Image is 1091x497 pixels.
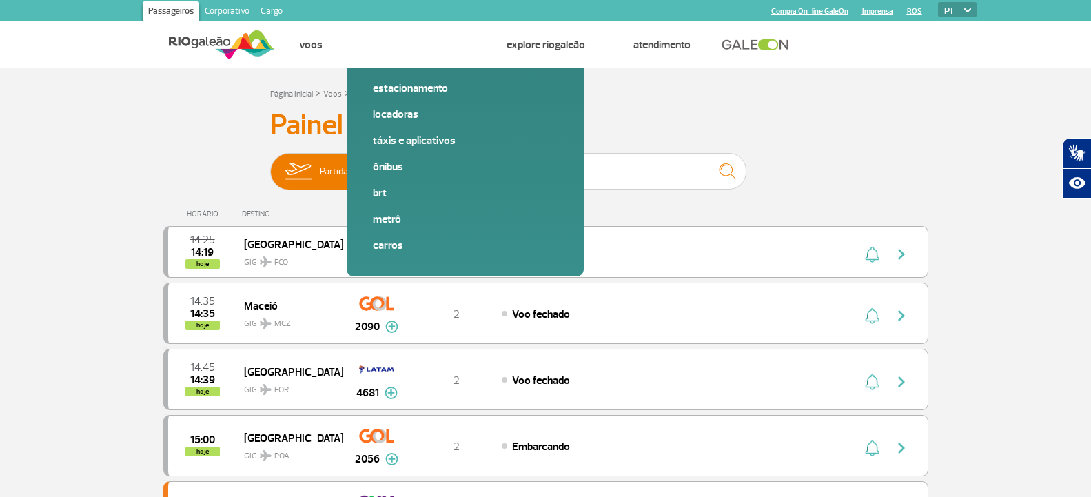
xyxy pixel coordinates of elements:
[242,210,343,219] div: DESTINO
[893,440,910,456] img: seta-direita-painel-voo.svg
[190,435,215,445] span: 2025-09-29 15:00:00
[771,7,848,16] a: Compra On-line GaleOn
[893,307,910,324] img: seta-direita-painel-voo.svg
[385,387,398,399] img: mais-info-painel-voo.svg
[385,453,398,465] img: mais-info-painel-voo.svg
[371,38,458,52] a: Como chegar e sair
[893,374,910,390] img: seta-direita-painel-voo.svg
[345,85,349,101] a: >
[343,210,411,219] div: CIA AÉREA
[356,385,379,401] span: 4681
[385,321,398,333] img: mais-info-painel-voo.svg
[143,1,199,23] a: Passageiros
[244,310,332,330] span: GIG
[274,318,291,330] span: MCZ
[865,246,879,263] img: sino-painel-voo.svg
[274,384,289,396] span: FOR
[260,256,272,267] img: destiny_airplane.svg
[355,318,380,335] span: 2090
[453,440,460,454] span: 2
[633,38,691,52] a: Atendimento
[244,443,332,463] span: GIG
[512,374,570,387] span: Voo fechado
[190,375,215,385] span: 2025-09-29 14:39:55
[323,89,342,99] a: Voos
[471,153,746,190] input: Voo, cidade ou cia aérea
[1062,138,1091,168] button: Abrir tradutor de língua de sinais.
[316,85,320,101] a: >
[244,249,332,269] span: GIG
[355,451,380,467] span: 2056
[190,309,215,318] span: 2025-09-29 14:35:53
[299,38,323,52] a: Voos
[320,154,353,190] span: Partidas
[185,387,220,396] span: hoje
[260,450,272,461] img: destiny_airplane.svg
[190,235,215,245] span: 2025-09-29 14:25:00
[865,440,879,456] img: sino-painel-voo.svg
[453,307,460,321] span: 2
[260,318,272,329] img: destiny_airplane.svg
[255,1,288,23] a: Cargo
[373,133,558,148] a: Táxis e aplicativos
[512,307,570,321] span: Voo fechado
[191,247,214,257] span: 2025-09-29 14:19:00
[373,212,558,227] a: Metrô
[373,159,558,174] a: Ônibus
[270,108,822,143] h3: Painel de Voos
[512,440,570,454] span: Embarcando
[185,321,220,330] span: hoje
[244,363,332,381] span: [GEOGRAPHIC_DATA]
[865,374,879,390] img: sino-painel-voo.svg
[199,1,255,23] a: Corporativo
[244,235,332,253] span: [GEOGRAPHIC_DATA]
[185,447,220,456] span: hoje
[862,7,893,16] a: Imprensa
[270,89,313,99] a: Página Inicial
[260,384,272,395] img: destiny_airplane.svg
[907,7,922,16] a: RQS
[1062,168,1091,199] button: Abrir recursos assistivos.
[373,107,558,122] a: Locadoras
[1062,138,1091,199] div: Plugin de acessibilidade da Hand Talk.
[274,450,289,463] span: POA
[185,259,220,269] span: hoje
[276,154,320,190] img: slider-embarque
[167,210,243,219] div: HORÁRIO
[893,246,910,263] img: seta-direita-painel-voo.svg
[507,38,585,52] a: Explore RIOgaleão
[244,296,332,314] span: Maceió
[865,307,879,324] img: sino-painel-voo.svg
[244,376,332,396] span: GIG
[190,363,215,372] span: 2025-09-29 14:45:00
[373,185,558,201] a: BRT
[373,81,558,96] a: Estacionamento
[373,238,558,253] a: Carros
[244,429,332,447] span: [GEOGRAPHIC_DATA]
[453,374,460,387] span: 2
[274,256,288,269] span: FCO
[190,296,215,306] span: 2025-09-29 14:35:00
